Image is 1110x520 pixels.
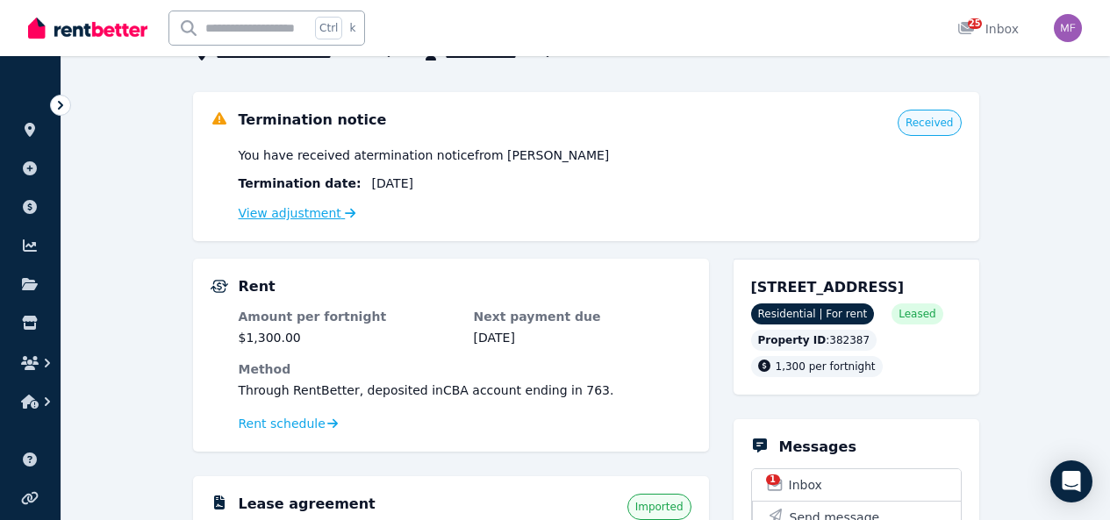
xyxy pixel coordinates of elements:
[239,329,456,346] dd: $1,300.00
[474,329,691,346] dd: [DATE]
[779,437,856,458] h5: Messages
[635,500,684,514] span: Imported
[751,279,905,296] span: [STREET_ADDRESS]
[474,308,691,325] dt: Next payment due
[899,307,935,321] span: Leased
[239,494,376,515] h5: Lease agreement
[968,18,982,29] span: 25
[315,17,342,39] span: Ctrl
[372,175,413,192] span: [DATE]
[751,303,875,324] span: Residential | For rent
[766,474,780,485] span: 1
[776,360,876,373] span: 1,300 per fortnight
[239,175,362,192] span: Termination date :
[239,276,276,297] h5: Rent
[1050,460,1092,502] div: Open Intercom Messenger
[957,20,1019,38] div: Inbox
[758,333,827,347] span: Property ID
[211,280,228,293] img: Rental Payments
[789,476,822,494] span: Inbox
[349,21,355,35] span: k
[1054,14,1082,42] img: Michael Farrugia
[751,330,877,351] div: : 382387
[239,206,356,220] a: View adjustment
[28,15,147,41] img: RentBetter
[239,415,326,432] span: Rent schedule
[239,360,691,378] dt: Method
[239,415,339,432] a: Rent schedule
[239,146,610,164] span: You have received a termination notice from [PERSON_NAME]
[906,116,954,130] span: Received
[752,469,961,501] a: 1Inbox
[239,383,614,397] span: Through RentBetter , deposited in CBA account ending in 763 .
[239,308,456,325] dt: Amount per fortnight
[239,110,387,131] h5: Termination notice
